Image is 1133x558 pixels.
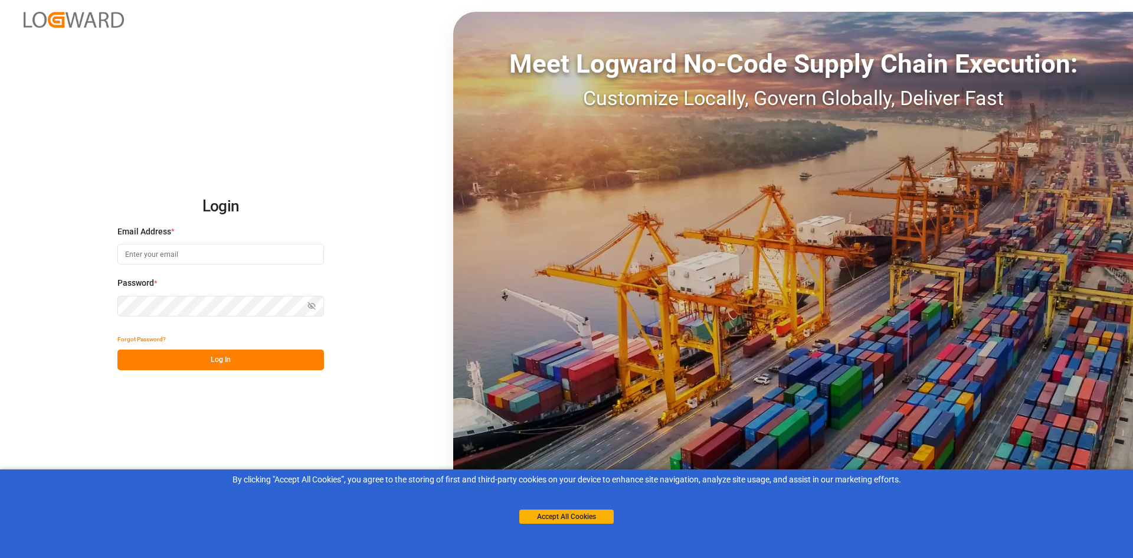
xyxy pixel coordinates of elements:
[453,44,1133,83] div: Meet Logward No-Code Supply Chain Execution:
[117,188,324,226] h2: Login
[117,329,166,350] button: Forgot Password?
[117,244,324,265] input: Enter your email
[8,474,1125,486] div: By clicking "Accept All Cookies”, you agree to the storing of first and third-party cookies on yo...
[117,226,171,238] span: Email Address
[519,510,614,524] button: Accept All Cookies
[24,12,124,28] img: Logward_new_orange.png
[117,350,324,370] button: Log In
[117,277,154,289] span: Password
[453,83,1133,113] div: Customize Locally, Govern Globally, Deliver Fast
